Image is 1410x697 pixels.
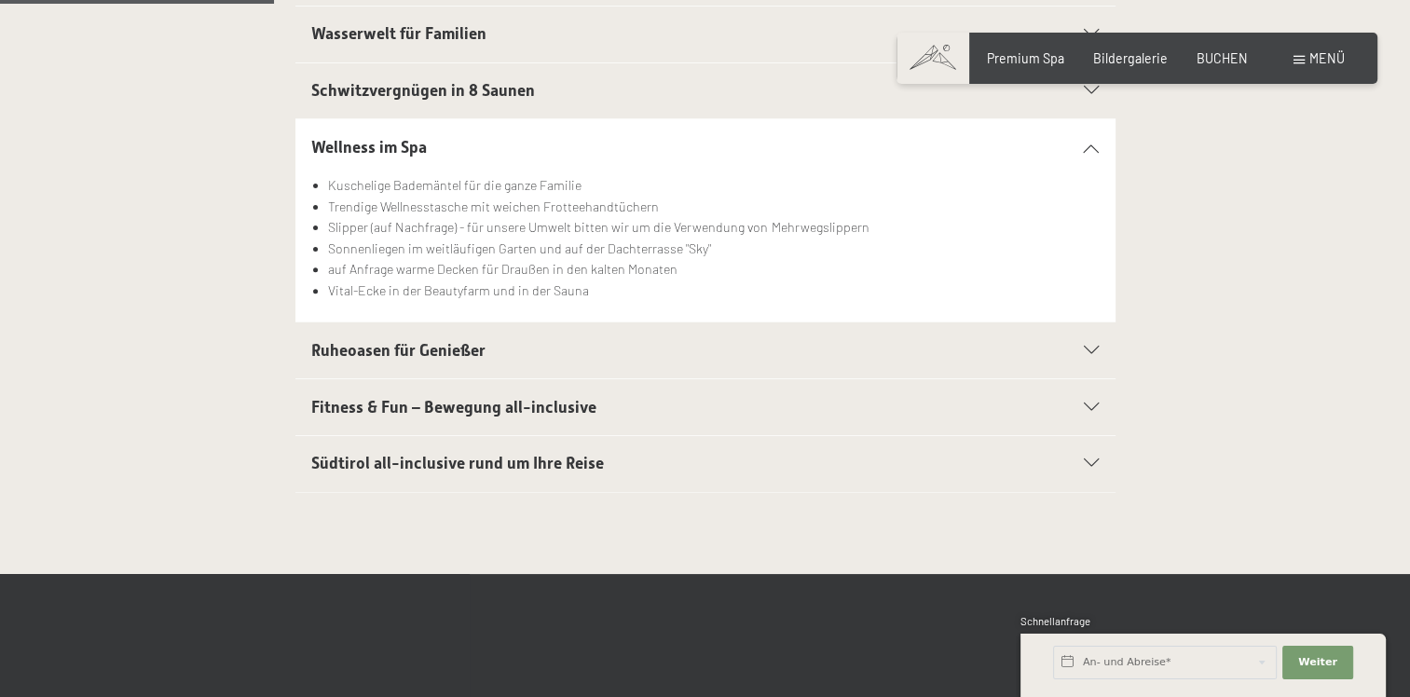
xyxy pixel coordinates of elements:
a: Bildergalerie [1093,50,1168,66]
span: Schnellanfrage [1020,615,1090,627]
li: Slipper (auf Nachfrage) - für unsere Umwelt bitten wir um die Verwendung von Mehrwegslippern [328,217,1099,239]
span: Südtirol all-inclusive rund um Ihre Reise [311,454,604,472]
span: Weiter [1298,655,1337,670]
a: Premium Spa [987,50,1064,66]
span: Menü [1309,50,1345,66]
span: Schwitzvergnügen in 8 Saunen [311,81,535,100]
li: Trendige Wellnesstasche mit weichen Frotteehandtüchern [328,197,1099,218]
span: Wasserwelt für Familien [311,24,486,43]
span: Wellness im Spa [311,138,427,157]
button: Weiter [1282,646,1353,679]
li: Kuschelige Bademäntel für die ganze Familie [328,175,1099,197]
a: BUCHEN [1197,50,1248,66]
span: Fitness & Fun – Bewegung all-inclusive [311,398,596,417]
li: auf Anfrage warme Decken für Draußen in den kalten Monaten [328,259,1099,280]
li: Vital-Ecke in der Beautyfarm und in der Sauna [328,280,1099,302]
span: Ruheoasen für Genießer [311,341,486,360]
li: Sonnenliegen im weitläufigen Garten und auf der Dachterrasse "Sky" [328,239,1099,260]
